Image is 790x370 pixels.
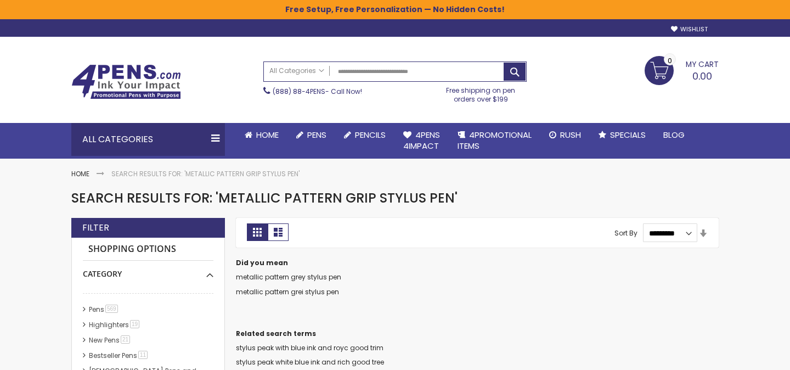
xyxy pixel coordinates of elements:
[236,329,719,338] dt: Related search terms
[663,129,685,141] span: Blog
[236,357,384,367] a: stylus peak white blue ink and rich good tree
[82,222,109,234] strong: Filter
[335,123,394,147] a: Pencils
[668,55,672,66] span: 0
[71,189,458,207] span: Search results for: 'Metallic Pattern Grip Stylus Pen'
[121,335,130,344] span: 21
[355,129,386,141] span: Pencils
[71,169,89,178] a: Home
[130,320,139,328] span: 19
[458,129,532,152] span: 4PROMOTIONAL ITEMS
[273,87,362,96] span: - Call Now!
[236,272,341,282] a: metallic pattern grey stylus pen
[394,123,449,159] a: 4Pens4impact
[71,123,225,156] div: All Categories
[590,123,654,147] a: Specials
[614,228,637,238] label: Sort By
[247,223,268,241] strong: Grid
[236,287,339,296] a: metallic pattern grei stylus pen
[83,238,213,261] strong: Shopping Options
[83,261,213,279] div: Category
[645,56,719,83] a: 0.00 0
[671,25,708,33] a: Wishlist
[273,87,325,96] a: (888) 88-4PENS
[654,123,693,147] a: Blog
[256,129,279,141] span: Home
[540,123,590,147] a: Rush
[86,320,143,329] a: Highlighters19
[105,305,118,313] span: 569
[287,123,335,147] a: Pens
[560,129,581,141] span: Rush
[269,66,324,75] span: All Categories
[692,69,712,83] span: 0.00
[610,129,646,141] span: Specials
[699,340,790,370] iframe: Google Customer Reviews
[86,351,151,360] a: Bestseller Pens11
[403,129,440,152] span: 4Pens 4impact
[86,335,134,345] a: New Pens21
[435,82,527,104] div: Free shipping on pen orders over $199
[307,129,326,141] span: Pens
[236,343,383,352] a: stylus peak with blue ink and royc good trim
[236,259,719,267] dt: Did you mean
[71,64,181,99] img: 4Pens Custom Pens and Promotional Products
[111,169,300,178] strong: Search results for: 'Metallic Pattern Grip Stylus Pen'
[264,62,330,80] a: All Categories
[449,123,540,159] a: 4PROMOTIONALITEMS
[86,305,122,314] a: Pens569
[236,123,287,147] a: Home
[138,351,148,359] span: 11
